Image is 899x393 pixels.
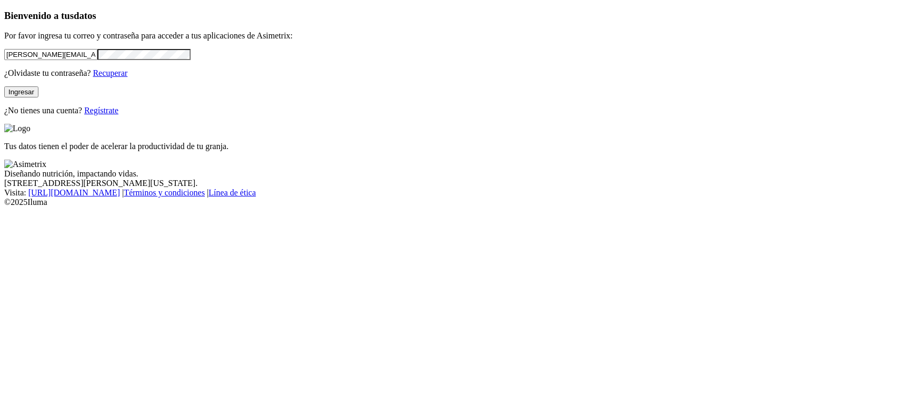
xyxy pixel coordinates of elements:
[28,188,120,197] a: [URL][DOMAIN_NAME]
[4,142,895,151] p: Tus datos tienen el poder de acelerar la productividad de tu granja.
[4,188,895,198] div: Visita : | |
[4,179,895,188] div: [STREET_ADDRESS][PERSON_NAME][US_STATE].
[4,160,46,169] img: Asimetrix
[84,106,118,115] a: Regístrate
[4,106,895,115] p: ¿No tienes una cuenta?
[4,68,895,78] p: ¿Olvidaste tu contraseña?
[74,10,96,21] span: datos
[4,31,895,41] p: Por favor ingresa tu correo y contraseña para acceder a tus aplicaciones de Asimetrix:
[209,188,256,197] a: Línea de ética
[124,188,205,197] a: Términos y condiciones
[4,10,895,22] h3: Bienvenido a tus
[4,124,31,133] img: Logo
[93,68,127,77] a: Recuperar
[4,86,38,97] button: Ingresar
[4,198,895,207] div: © 2025 Iluma
[4,169,895,179] div: Diseñando nutrición, impactando vidas.
[4,49,97,60] input: Tu correo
